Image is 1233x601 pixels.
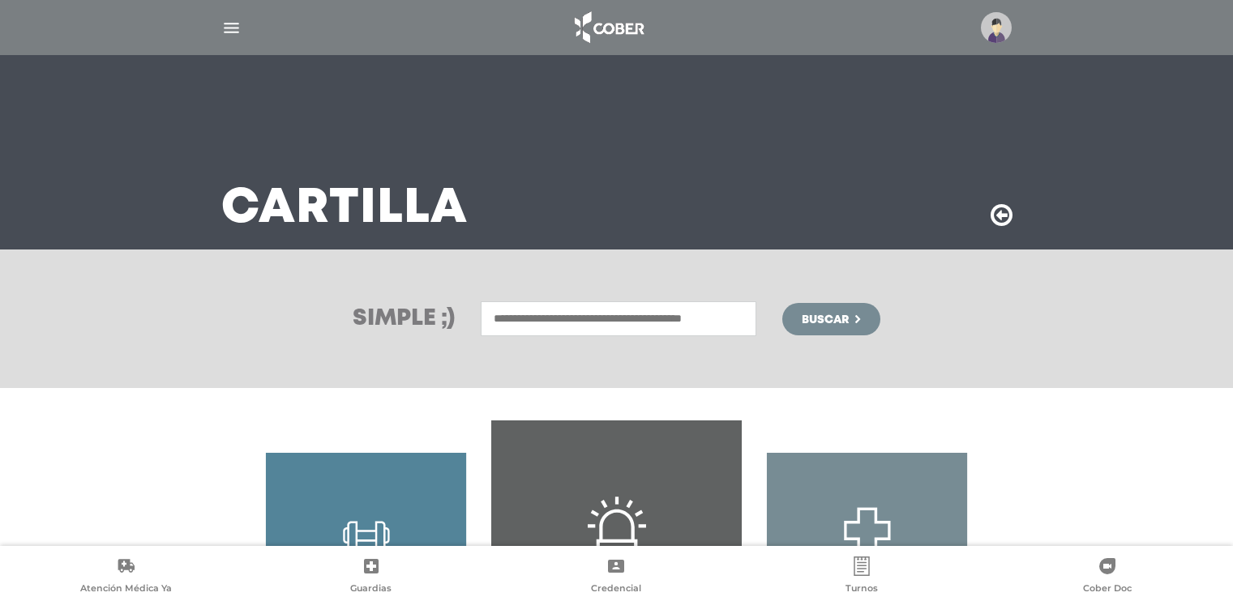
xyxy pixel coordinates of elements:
[3,556,249,598] a: Atención Médica Ya
[221,188,468,230] h3: Cartilla
[782,303,880,335] button: Buscar
[249,556,494,598] a: Guardias
[221,18,242,38] img: Cober_menu-lines-white.svg
[802,314,849,326] span: Buscar
[353,308,455,330] h3: Simple ;)
[1083,582,1132,597] span: Cober Doc
[984,556,1230,598] a: Cober Doc
[981,12,1012,43] img: profile-placeholder.svg
[494,556,739,598] a: Credencial
[591,582,641,597] span: Credencial
[350,582,392,597] span: Guardias
[80,582,172,597] span: Atención Médica Ya
[739,556,985,598] a: Turnos
[846,582,878,597] span: Turnos
[566,8,651,47] img: logo_cober_home-white.png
